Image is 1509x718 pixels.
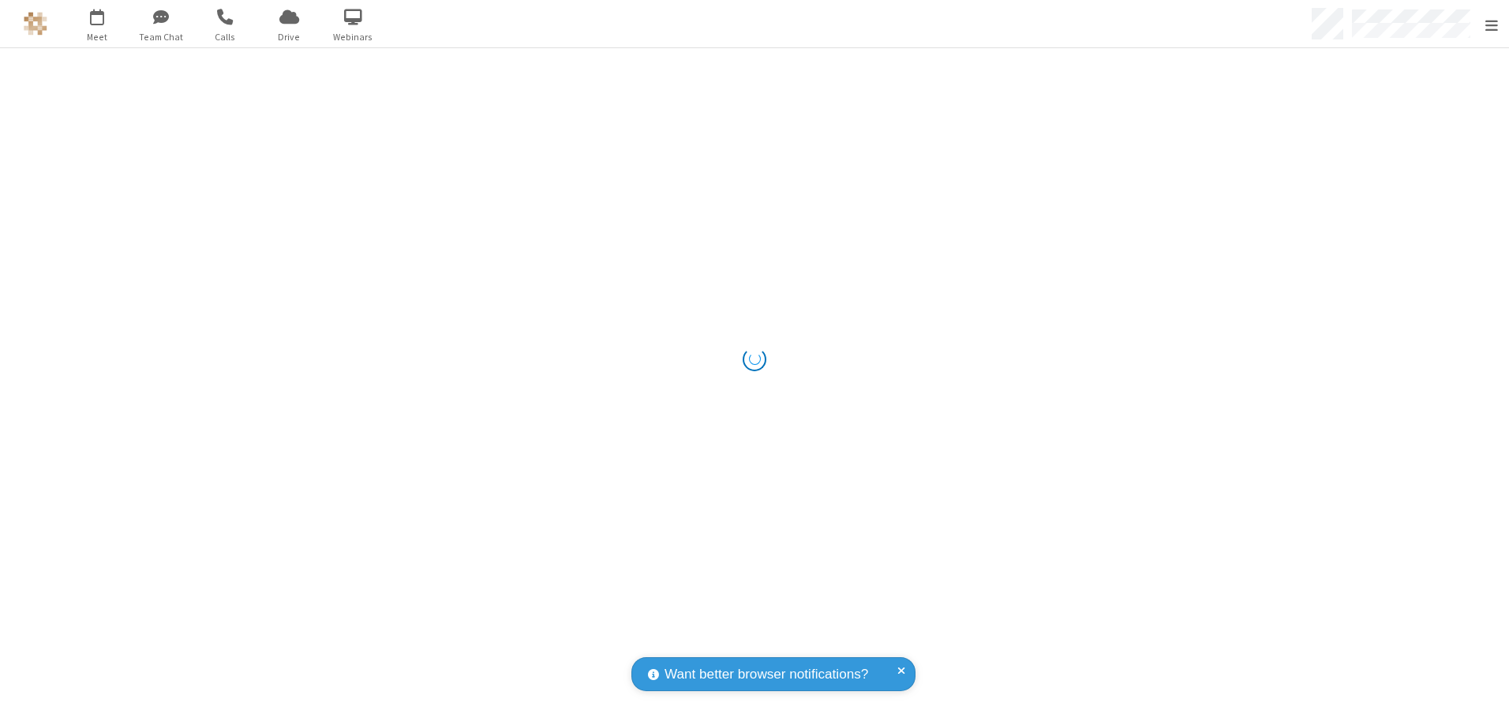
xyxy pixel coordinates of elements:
[260,30,319,44] span: Drive
[665,664,868,685] span: Want better browser notifications?
[196,30,255,44] span: Calls
[24,12,47,36] img: QA Selenium DO NOT DELETE OR CHANGE
[68,30,127,44] span: Meet
[324,30,383,44] span: Webinars
[132,30,191,44] span: Team Chat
